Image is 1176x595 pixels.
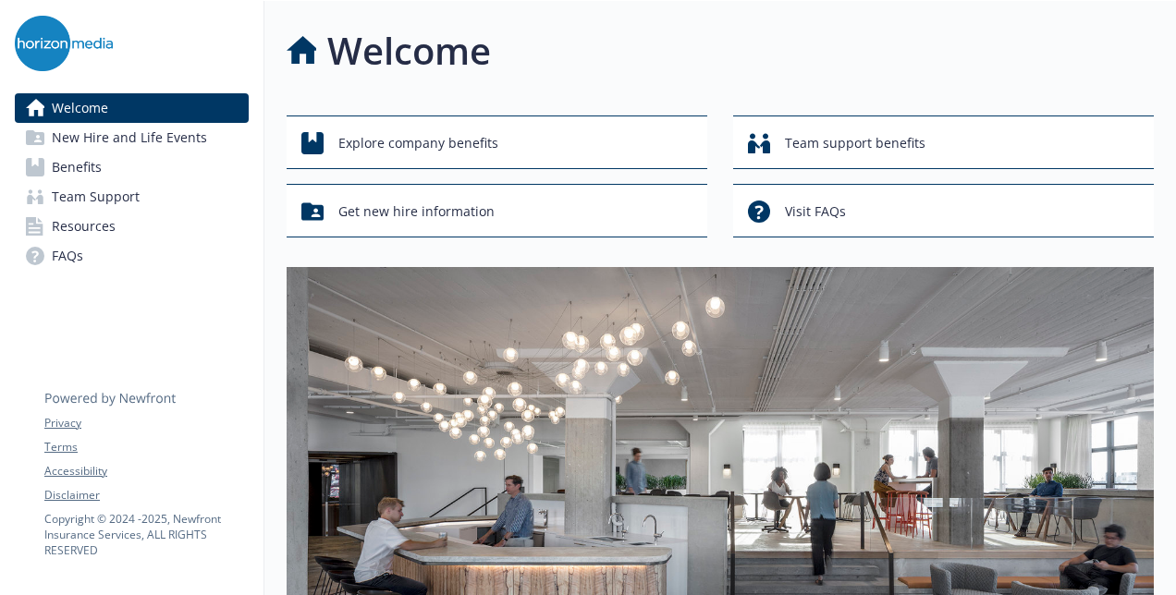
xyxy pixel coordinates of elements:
span: Resources [52,212,116,241]
span: New Hire and Life Events [52,123,207,152]
button: Explore company benefits [287,115,707,169]
a: Disclaimer [44,487,248,504]
button: Visit FAQs [733,184,1154,237]
span: Get new hire information [338,194,495,229]
a: FAQs [15,241,249,271]
span: Team Support [52,182,140,212]
h1: Welcome [327,23,491,79]
button: Team support benefits [733,115,1154,169]
a: Team Support [15,182,249,212]
button: Get new hire information [287,184,707,237]
a: Privacy [44,415,248,431]
span: FAQs [52,241,83,271]
a: Terms [44,439,248,455]
a: Welcome [15,93,249,123]
span: Visit FAQs [785,194,846,229]
span: Team support benefits [785,126,925,161]
a: Benefits [15,152,249,182]
span: Benefits [52,152,102,182]
p: Copyright © 2024 - 2025 , Newfront Insurance Services, ALL RIGHTS RESERVED [44,511,248,558]
span: Welcome [52,93,108,123]
a: Accessibility [44,463,248,480]
a: Resources [15,212,249,241]
span: Explore company benefits [338,126,498,161]
a: New Hire and Life Events [15,123,249,152]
